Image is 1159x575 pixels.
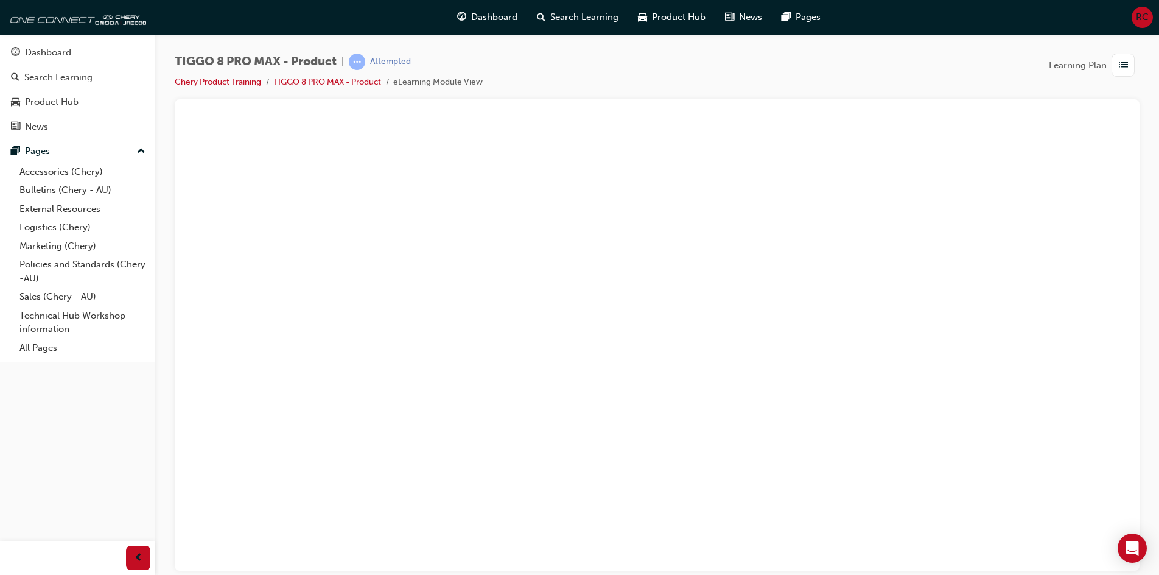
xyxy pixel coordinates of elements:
a: Bulletins (Chery - AU) [15,181,150,200]
button: DashboardSearch LearningProduct HubNews [5,39,150,140]
span: search-icon [537,10,545,25]
div: Dashboard [25,46,71,60]
span: prev-icon [134,551,143,566]
span: list-icon [1119,58,1128,73]
span: guage-icon [457,10,466,25]
button: Pages [5,140,150,163]
span: RC [1136,10,1149,24]
a: Sales (Chery - AU) [15,287,150,306]
span: Dashboard [471,10,517,24]
span: guage-icon [11,48,20,58]
span: TIGGO 8 PRO MAX - Product [175,55,337,69]
span: | [341,55,344,69]
span: Pages [796,10,821,24]
span: learningRecordVerb_ATTEMPT-icon [349,54,365,70]
img: oneconnect [6,5,146,29]
a: Product Hub [5,91,150,113]
a: Marketing (Chery) [15,237,150,256]
a: Dashboard [5,41,150,64]
span: pages-icon [782,10,791,25]
a: Search Learning [5,66,150,89]
span: news-icon [11,122,20,133]
a: External Resources [15,200,150,219]
div: Pages [25,144,50,158]
span: news-icon [725,10,734,25]
a: Policies and Standards (Chery -AU) [15,255,150,287]
a: car-iconProduct Hub [628,5,715,30]
div: Attempted [370,56,411,68]
div: Product Hub [25,95,79,109]
a: All Pages [15,339,150,358]
a: TIGGO 8 PRO MAX - Product [273,77,381,87]
a: pages-iconPages [772,5,830,30]
div: Open Intercom Messenger [1118,534,1147,563]
span: pages-icon [11,146,20,157]
span: Search Learning [550,10,618,24]
a: search-iconSearch Learning [527,5,628,30]
span: Product Hub [652,10,706,24]
span: search-icon [11,72,19,83]
a: News [5,116,150,138]
a: Accessories (Chery) [15,163,150,182]
li: eLearning Module View [393,76,483,90]
a: news-iconNews [715,5,772,30]
span: up-icon [137,144,145,160]
a: guage-iconDashboard [447,5,527,30]
button: RC [1132,7,1153,28]
span: car-icon [11,97,20,108]
a: Chery Product Training [175,77,261,87]
a: Technical Hub Workshop information [15,306,150,339]
button: Learning Plan [1049,54,1140,77]
a: Logistics (Chery) [15,218,150,237]
div: Search Learning [24,71,93,85]
span: Learning Plan [1049,58,1107,72]
span: car-icon [638,10,647,25]
span: News [739,10,762,24]
div: News [25,120,48,134]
